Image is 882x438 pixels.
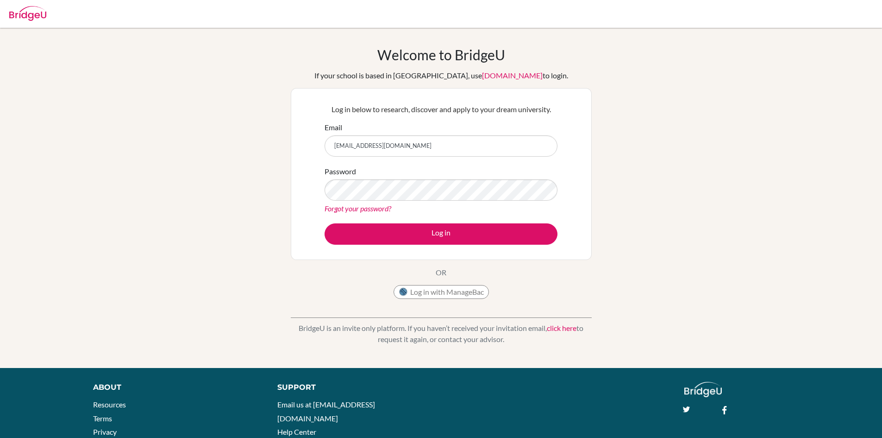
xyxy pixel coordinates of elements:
[93,382,256,393] div: About
[325,223,557,245] button: Log in
[9,6,46,21] img: Bridge-U
[325,166,356,177] label: Password
[394,285,489,299] button: Log in with ManageBac
[277,400,375,423] a: Email us at [EMAIL_ADDRESS][DOMAIN_NAME]
[93,400,126,409] a: Resources
[314,70,568,81] div: If your school is based in [GEOGRAPHIC_DATA], use to login.
[277,427,316,436] a: Help Center
[325,204,391,213] a: Forgot your password?
[684,382,722,397] img: logo_white@2x-f4f0deed5e89b7ecb1c2cc34c3e3d731f90f0f143d5ea2071677605dd97b5244.png
[93,414,112,423] a: Terms
[93,427,117,436] a: Privacy
[277,382,430,393] div: Support
[436,267,446,278] p: OR
[291,323,592,345] p: BridgeU is an invite only platform. If you haven’t received your invitation email, to request it ...
[547,324,576,332] a: click here
[325,104,557,115] p: Log in below to research, discover and apply to your dream university.
[377,46,505,63] h1: Welcome to BridgeU
[325,122,342,133] label: Email
[482,71,543,80] a: [DOMAIN_NAME]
